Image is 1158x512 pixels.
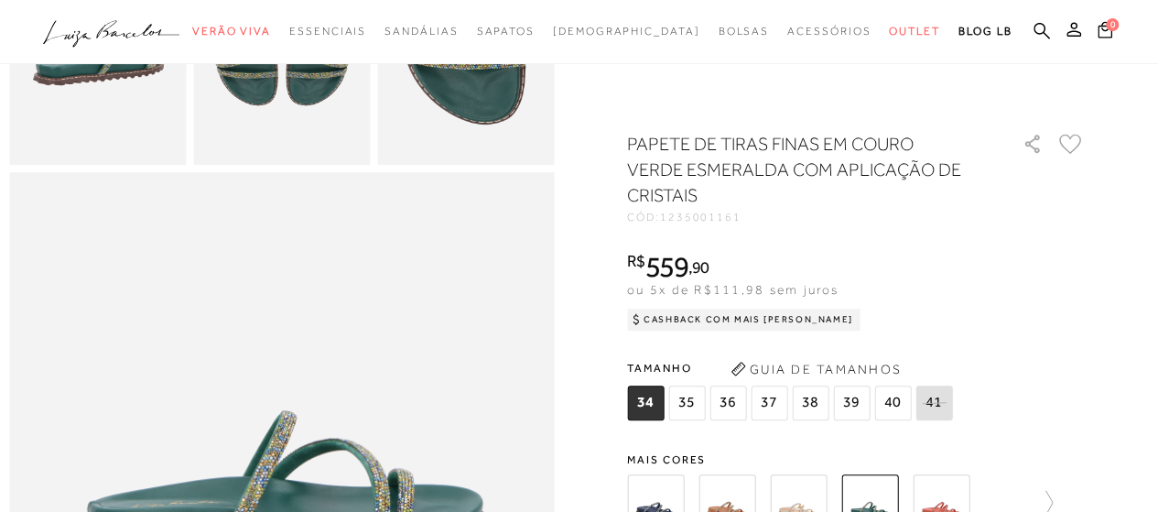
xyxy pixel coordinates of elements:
a: noSubCategoriesText [787,15,871,49]
a: noSubCategoriesText [476,15,534,49]
span: 38 [792,386,828,420]
span: 37 [751,386,787,420]
div: CÓD: [627,212,993,223]
a: BLOG LB [958,15,1012,49]
span: Sapatos [476,25,534,38]
span: Essenciais [289,25,366,38]
span: 90 [692,257,709,277]
a: noSubCategoriesText [553,15,700,49]
button: 0 [1092,20,1118,45]
i: , [688,259,709,276]
a: noSubCategoriesText [889,15,940,49]
span: Tamanho [627,354,957,382]
h1: PAPETE DE TIRAS FINAS EM COURO VERDE ESMERALDA COM APLICAÇÃO DE CRISTAIS [627,131,970,208]
span: Bolsas [718,25,769,38]
span: 559 [645,250,688,283]
span: Outlet [889,25,940,38]
span: Acessórios [787,25,871,38]
div: Cashback com Mais [PERSON_NAME] [627,309,860,331]
span: 36 [709,386,746,420]
span: 35 [668,386,705,420]
span: 40 [874,386,911,420]
span: 41 [915,386,952,420]
a: noSubCategoriesText [384,15,458,49]
i: R$ [627,253,645,269]
a: noSubCategoriesText [289,15,366,49]
span: [DEMOGRAPHIC_DATA] [553,25,700,38]
span: ou 5x de R$111,98 sem juros [627,282,839,297]
a: noSubCategoriesText [192,15,271,49]
button: Guia de Tamanhos [724,354,907,384]
span: 1235001161 [660,211,741,223]
span: 0 [1106,18,1119,31]
span: Sandálias [384,25,458,38]
span: 39 [833,386,870,420]
span: Mais cores [627,454,1085,465]
span: Verão Viva [192,25,271,38]
span: 34 [627,386,664,420]
a: noSubCategoriesText [718,15,769,49]
span: BLOG LB [958,25,1012,38]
